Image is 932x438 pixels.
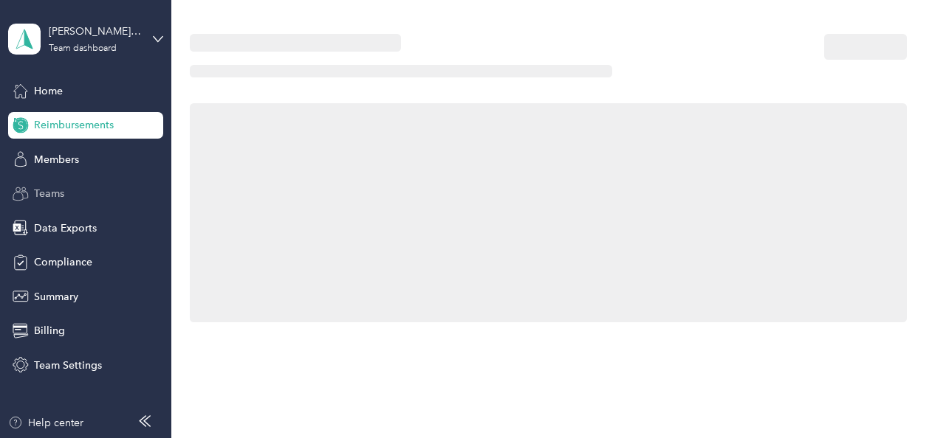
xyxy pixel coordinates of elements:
span: Home [34,83,63,99]
div: [PERSON_NAME] GROUP LLC [49,24,141,39]
span: Billing [34,323,65,338]
div: Team dashboard [49,44,117,53]
span: Summary [34,289,78,305]
iframe: Everlance-gr Chat Button Frame [849,355,932,438]
span: Reimbursements [34,117,114,133]
span: Team Settings [34,358,102,373]
span: Compliance [34,254,92,270]
span: Teams [34,186,64,201]
span: Data Exports [34,220,97,236]
button: Help center [8,415,83,431]
span: Members [34,152,79,167]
